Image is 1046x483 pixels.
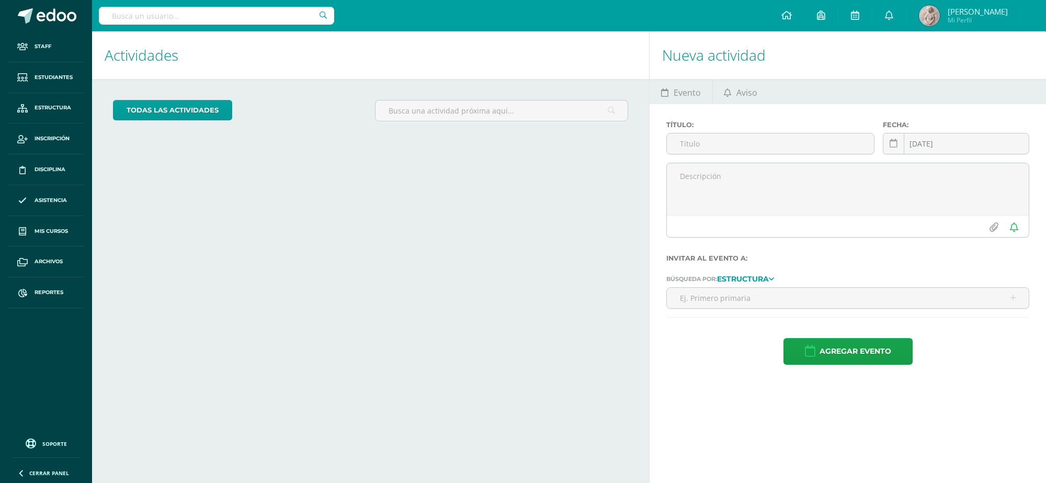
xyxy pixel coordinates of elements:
[820,339,891,364] span: Agregar evento
[35,196,67,205] span: Asistencia
[105,31,636,79] h1: Actividades
[35,134,70,143] span: Inscripción
[376,100,628,121] input: Busca una actividad próxima aquí...
[919,5,940,26] img: 0721312b14301b3cebe5de6252ad211a.png
[717,275,774,282] a: Estructura
[35,288,63,297] span: Reportes
[42,440,67,447] span: Soporte
[666,121,874,129] label: Título:
[8,216,84,247] a: Mis cursos
[783,338,913,365] button: Agregar evento
[8,62,84,93] a: Estudiantes
[948,6,1008,17] span: [PERSON_NAME]
[650,79,712,104] a: Evento
[736,80,757,105] span: Aviso
[667,288,1029,308] input: Ej. Primero primaria
[29,469,69,477] span: Cerrar panel
[35,227,68,235] span: Mis cursos
[667,133,874,154] input: Título
[35,73,73,82] span: Estudiantes
[666,275,717,283] span: Búsqueda por:
[8,154,84,185] a: Disciplina
[8,246,84,277] a: Archivos
[713,79,769,104] a: Aviso
[883,121,1029,129] label: Fecha:
[948,16,1008,25] span: Mi Perfil
[35,42,51,51] span: Staff
[35,165,65,174] span: Disciplina
[113,100,232,120] a: todas las Actividades
[8,123,84,154] a: Inscripción
[674,80,701,105] span: Evento
[662,31,1033,79] h1: Nueva actividad
[35,104,71,112] span: Estructura
[8,93,84,124] a: Estructura
[8,185,84,216] a: Asistencia
[13,436,79,450] a: Soporte
[883,133,1029,154] input: Fecha de entrega
[99,7,334,25] input: Busca un usuario...
[666,254,1029,262] label: Invitar al evento a:
[717,274,769,284] strong: Estructura
[8,31,84,62] a: Staff
[35,257,63,266] span: Archivos
[8,277,84,308] a: Reportes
